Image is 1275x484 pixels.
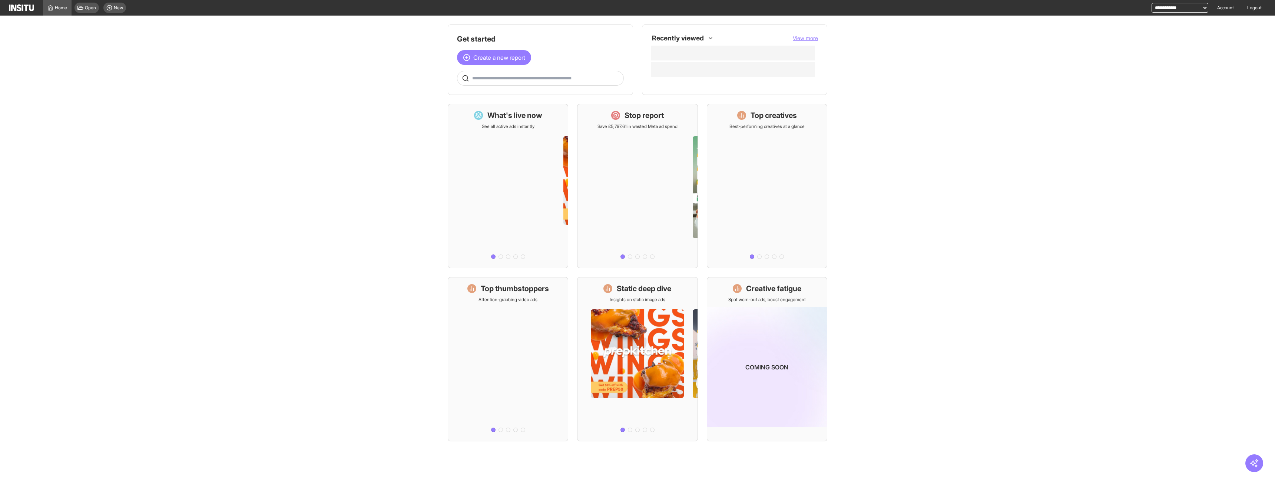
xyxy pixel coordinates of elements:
[85,5,96,11] span: Open
[751,110,797,121] h1: Top creatives
[577,104,698,268] a: Stop reportSave £5,797.61 in wasted Meta ad spend
[473,53,525,62] span: Create a new report
[448,277,568,441] a: Top thumbstoppersAttention-grabbing video ads
[707,104,827,268] a: Top creativesBest-performing creatives at a glance
[9,4,34,11] img: Logo
[481,283,549,294] h1: Top thumbstoppers
[610,297,665,303] p: Insights on static image ads
[487,110,542,121] h1: What's live now
[625,110,664,121] h1: Stop report
[793,35,818,41] span: View more
[597,124,678,129] p: Save £5,797.61 in wasted Meta ad spend
[482,124,534,129] p: See all active ads instantly
[114,5,123,11] span: New
[793,34,818,42] button: View more
[55,5,67,11] span: Home
[448,104,568,268] a: What's live nowSee all active ads instantly
[457,50,531,65] button: Create a new report
[478,297,537,303] p: Attention-grabbing video ads
[457,34,624,44] h1: Get started
[617,283,671,294] h1: Static deep dive
[729,124,805,129] p: Best-performing creatives at a glance
[577,277,698,441] a: Static deep diveInsights on static image ads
